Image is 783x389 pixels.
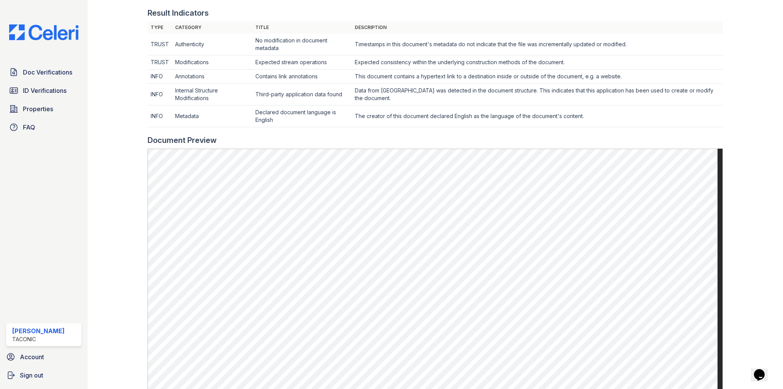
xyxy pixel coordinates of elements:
td: TRUST [148,55,172,70]
td: Annotations [172,70,252,84]
th: Title [252,21,352,34]
td: Data from [GEOGRAPHIC_DATA] was detected in the document structure. This indicates that this appl... [352,84,723,105]
a: FAQ [6,120,81,135]
div: Taconic [12,336,65,343]
div: Result Indicators [148,8,209,18]
span: ID Verifications [23,86,67,95]
img: CE_Logo_Blue-a8612792a0a2168367f1c8372b55b34899dd931a85d93a1a3d3e32e68fde9ad4.png [3,24,84,40]
td: Metadata [172,105,252,127]
td: INFO [148,70,172,84]
span: FAQ [23,123,35,132]
span: Properties [23,104,53,113]
span: Account [20,352,44,361]
td: TRUST [148,34,172,55]
th: Category [172,21,252,34]
td: Declared document language is English [252,105,352,127]
td: No modification in document metadata [252,34,352,55]
td: Expected consistency within the underlying construction methods of the document. [352,55,723,70]
th: Type [148,21,172,34]
div: Document Preview [148,135,217,146]
td: This document contains a hypertext link to a destination inside or outside of the document, e.g. ... [352,70,723,84]
iframe: chat widget [751,358,775,381]
a: Sign out [3,368,84,383]
a: Doc Verifications [6,65,81,80]
span: Sign out [20,371,43,380]
a: Properties [6,101,81,117]
td: Expected stream operations [252,55,352,70]
td: INFO [148,105,172,127]
a: Account [3,349,84,365]
td: Internal Structure Modifications [172,84,252,105]
td: Third-party application data found [252,84,352,105]
a: ID Verifications [6,83,81,98]
td: Modifications [172,55,252,70]
td: Authenticity [172,34,252,55]
td: Timestamps in this document's metadata do not indicate that the file was incrementally updated or... [352,34,723,55]
div: [PERSON_NAME] [12,326,65,336]
td: The creator of this document declared English as the language of the document's content. [352,105,723,127]
th: Description [352,21,723,34]
td: Contains link annotations [252,70,352,84]
span: Doc Verifications [23,68,72,77]
td: INFO [148,84,172,105]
